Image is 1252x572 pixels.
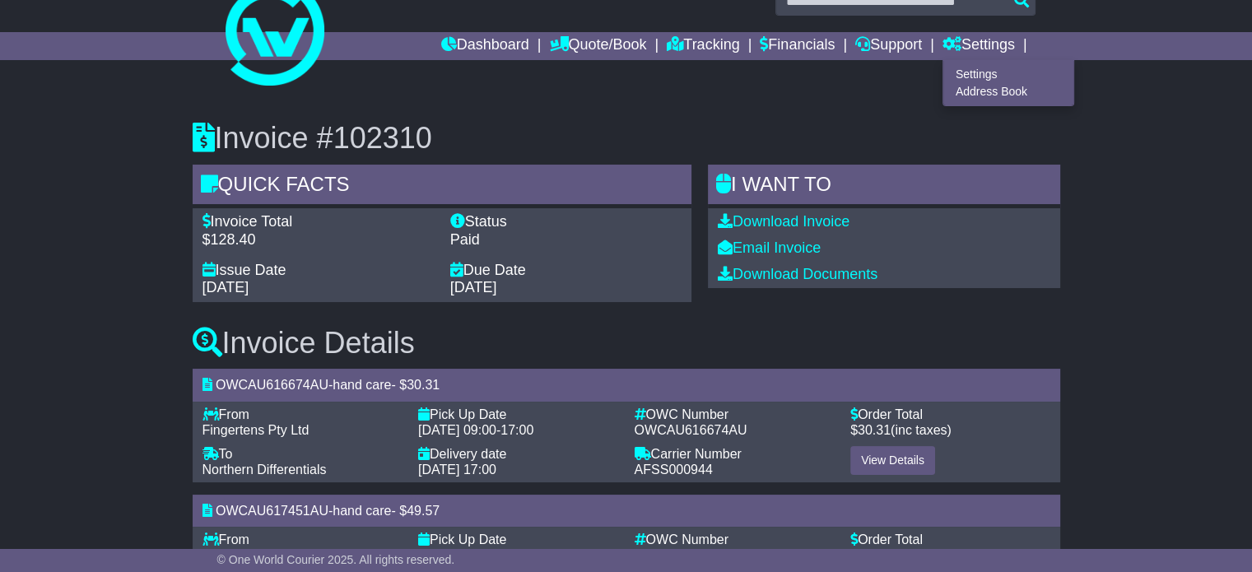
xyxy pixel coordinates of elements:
[855,32,922,60] a: Support
[193,122,1060,155] h3: Invoice #102310
[635,446,835,462] div: Carrier Number
[450,231,682,249] div: Paid
[667,32,739,60] a: Tracking
[193,369,1060,401] div: - - $
[418,463,496,477] span: [DATE] 17:00
[407,504,440,518] span: 49.57
[635,407,835,422] div: OWC Number
[708,165,1060,209] div: I WANT to
[216,504,328,518] span: OWCAU617451AU
[202,262,434,280] div: Issue Date
[202,231,434,249] div: $128.40
[850,422,1050,438] div: $ (inc taxes)
[202,463,327,477] span: Northern Differentials
[202,532,403,547] div: From
[635,423,747,437] span: OWCAU616674AU
[718,213,849,230] a: Download Invoice
[942,32,1015,60] a: Settings
[418,422,618,438] div: -
[216,378,328,392] span: OWCAU616674AU
[202,279,434,297] div: [DATE]
[635,532,835,547] div: OWC Number
[450,213,682,231] div: Status
[202,446,403,462] div: To
[202,213,434,231] div: Invoice Total
[418,423,496,437] span: [DATE] 09:00
[500,423,533,437] span: 17:00
[193,495,1060,527] div: - - $
[202,423,310,437] span: Fingertens Pty Ltd
[942,60,1074,106] div: Quote/Book
[202,407,403,422] div: From
[441,32,529,60] a: Dashboard
[850,446,935,475] a: View Details
[450,279,682,297] div: [DATE]
[850,407,1050,422] div: Order Total
[850,532,1050,547] div: Order Total
[549,32,646,60] a: Quote/Book
[450,262,682,280] div: Due Date
[718,266,877,282] a: Download Documents
[217,553,455,566] span: © One World Courier 2025. All rights reserved.
[418,446,618,462] div: Delivery date
[193,165,692,209] div: Quick Facts
[635,463,713,477] span: AFSS000944
[850,548,1050,564] div: $ (inc taxes)
[418,532,618,547] div: Pick Up Date
[333,504,391,518] span: hand care
[418,548,618,564] div: -
[858,423,891,437] span: 30.31
[193,327,1060,360] h3: Invoice Details
[760,32,835,60] a: Financials
[407,378,440,392] span: 30.31
[718,239,821,256] a: Email Invoice
[333,378,391,392] span: hand care
[418,407,618,422] div: Pick Up Date
[943,83,1073,101] a: Address Book
[943,65,1073,83] a: Settings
